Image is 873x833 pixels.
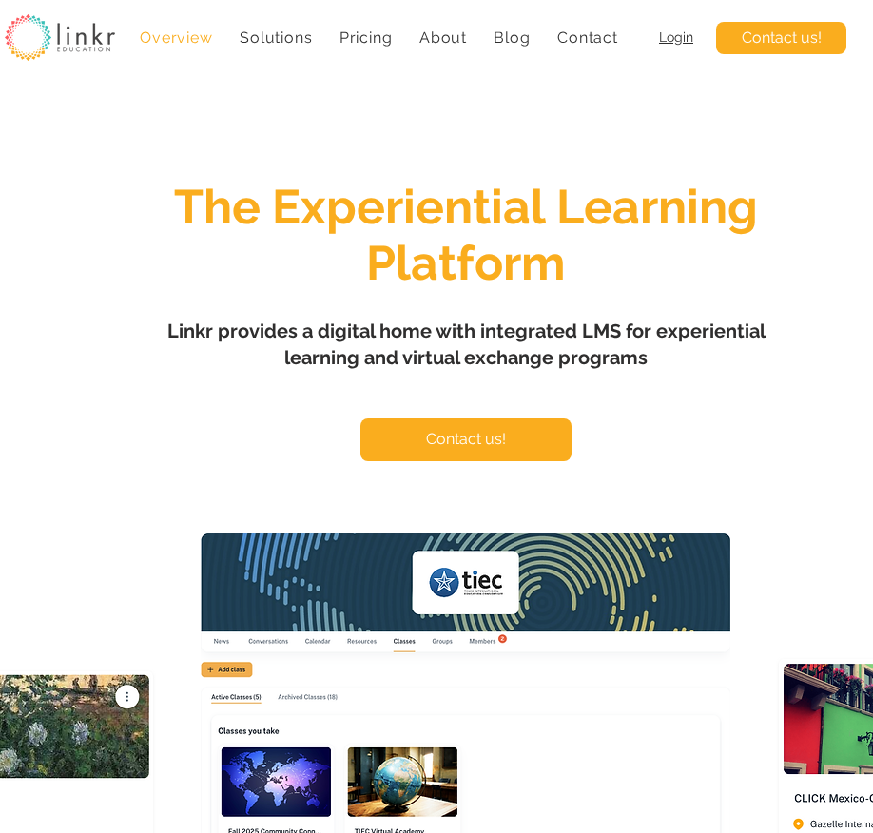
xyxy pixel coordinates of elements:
img: linkr_logo_transparentbg.png [5,14,115,61]
span: Overview [140,29,212,47]
span: The Experiential Learning Platform [174,179,758,291]
span: Contact [557,29,618,47]
nav: Site [130,19,628,56]
span: Blog [494,29,530,47]
span: Solutions [240,29,312,47]
a: Overview [130,19,223,56]
a: Blog [484,19,540,56]
a: Contact us! [716,22,846,54]
div: About [410,19,477,56]
span: Linkr provides a digital home with integrated LMS for experiential learning and virtual exchange ... [167,320,766,369]
a: Login [659,29,693,45]
div: Solutions [230,19,322,56]
span: Contact us! [742,28,822,48]
a: Contact us! [360,418,572,461]
span: About [419,29,467,47]
span: Pricing [339,29,393,47]
span: Contact us! [426,429,506,450]
a: Contact [548,19,628,56]
a: Pricing [330,19,402,56]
